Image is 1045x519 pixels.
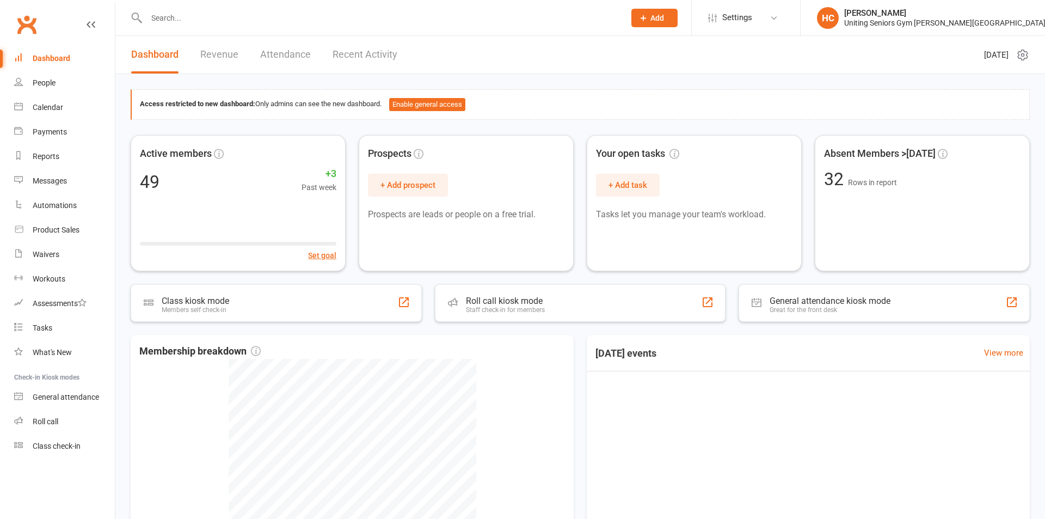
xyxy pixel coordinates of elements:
[33,274,65,283] div: Workouts
[14,291,115,316] a: Assessments
[33,393,99,401] div: General attendance
[143,10,617,26] input: Search...
[596,207,792,222] p: Tasks let you manage your team's workload.
[817,7,839,29] div: HC
[14,316,115,340] a: Tasks
[308,249,336,261] button: Set goal
[33,323,52,332] div: Tasks
[162,306,229,314] div: Members self check-in
[770,306,890,314] div: Great for the front desk
[140,146,212,162] span: Active members
[595,407,894,422] span: Gym Session
[14,120,115,144] a: Payments
[131,36,179,74] a: Dashboard
[14,410,115,434] a: Roll call
[140,100,255,108] strong: Access restricted to new dashboard:
[14,46,115,71] a: Dashboard
[33,176,67,185] div: Messages
[466,296,545,306] div: Roll call kiosk mode
[302,166,336,182] span: +3
[33,417,58,426] div: Roll call
[33,78,56,87] div: People
[14,267,115,291] a: Workouts
[33,127,67,136] div: Payments
[33,103,63,112] div: Calendar
[260,36,311,74] a: Attendance
[14,242,115,267] a: Waivers
[848,178,897,187] span: Rows in report
[33,442,81,450] div: Class check-in
[770,296,890,306] div: General attendance kiosk mode
[14,218,115,242] a: Product Sales
[33,225,79,234] div: Product Sales
[33,54,70,63] div: Dashboard
[984,48,1009,62] span: [DATE]
[14,434,115,459] a: Class kiosk mode
[14,340,115,365] a: What's New
[368,146,411,162] span: Prospects
[650,14,664,22] span: Add
[13,11,40,38] a: Clubworx
[466,306,545,314] div: Staff check-in for members
[139,344,261,359] span: Membership breakdown
[140,98,1021,111] div: Only admins can see the new dashboard.
[33,299,87,308] div: Assessments
[162,296,229,306] div: Class kiosk mode
[14,385,115,410] a: General attendance kiosk mode
[14,71,115,95] a: People
[971,416,1021,428] span: 2 / 10 attendees
[596,174,660,197] button: + Add task
[587,344,665,363] h3: [DATE] events
[389,98,465,111] button: Enable general access
[14,193,115,218] a: Automations
[368,207,564,222] p: Prospects are leads or people on a free trial.
[33,152,59,161] div: Reports
[302,181,336,193] span: Past week
[824,146,936,162] span: Absent Members >[DATE]
[33,250,59,259] div: Waivers
[368,174,448,197] button: + Add prospect
[33,201,77,210] div: Automations
[595,424,894,436] span: 8:00AM - 8:45AM | [PERSON_NAME] | Seniors Gym [PERSON_NAME][GEOGRAPHIC_DATA]
[140,173,159,191] div: 49
[200,36,238,74] a: Revenue
[722,5,752,30] span: Settings
[14,144,115,169] a: Reports
[984,346,1023,359] a: View more
[631,9,678,27] button: Add
[14,95,115,120] a: Calendar
[596,146,679,162] span: Your open tasks
[14,169,115,193] a: Messages
[333,36,397,74] a: Recent Activity
[824,169,848,190] span: 32
[33,348,72,357] div: What's New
